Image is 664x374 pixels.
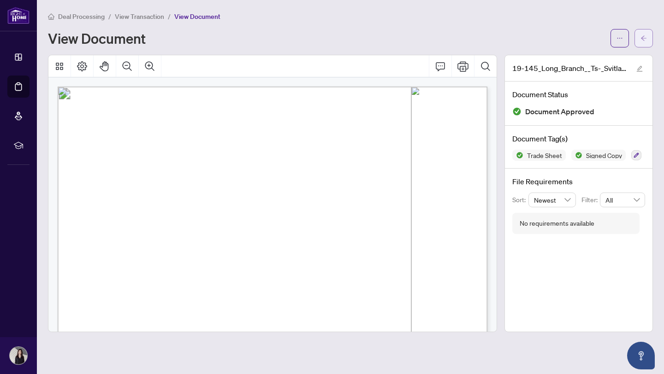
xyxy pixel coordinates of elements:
h4: Document Tag(s) [512,133,645,144]
li: / [108,11,111,22]
span: Deal Processing [58,12,105,21]
span: edit [636,65,643,72]
h4: File Requirements [512,176,645,187]
span: All [605,193,640,207]
img: Status Icon [512,150,523,161]
h4: Document Status [512,89,645,100]
div: No requirements available [520,218,594,228]
span: 19-145_Long_Branch__Ts-_Svitlana_K.pdf [512,63,628,74]
p: Sort: [512,195,528,205]
span: Document Approved [525,105,594,118]
span: ellipsis [617,35,623,41]
p: Filter: [581,195,600,205]
img: Status Icon [571,150,582,161]
span: View Transaction [115,12,164,21]
span: View Document [174,12,220,21]
li: / [168,11,171,22]
button: Open asap [627,342,655,369]
h1: View Document [48,31,146,46]
img: Profile Icon [10,347,27,364]
span: Signed Copy [582,152,626,158]
span: home [48,13,54,20]
span: Trade Sheet [523,152,566,158]
span: Newest [534,193,571,207]
span: arrow-left [640,35,647,41]
img: Document Status [512,107,522,116]
img: logo [7,7,30,24]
